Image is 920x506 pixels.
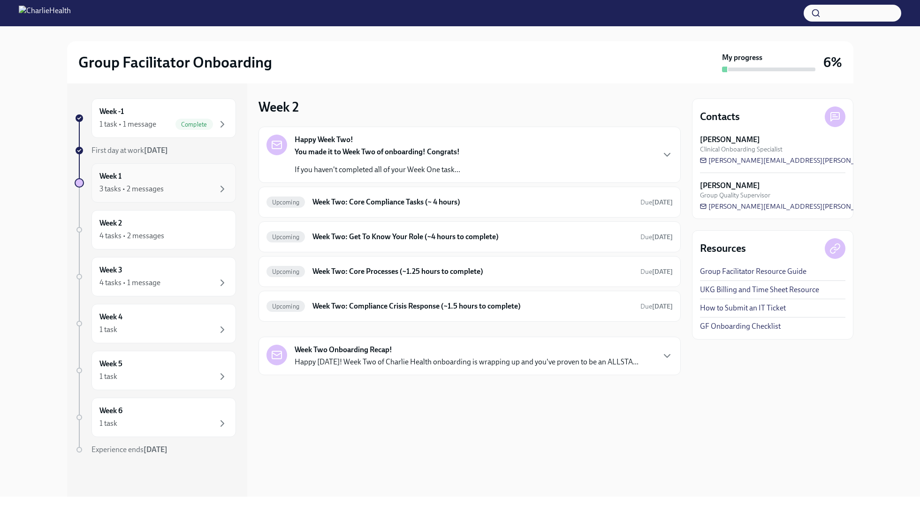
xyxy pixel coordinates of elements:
[99,265,122,275] h6: Week 3
[640,302,673,310] span: Due
[99,312,122,322] h6: Week 4
[700,285,819,295] a: UKG Billing and Time Sheet Resource
[700,135,760,145] strong: [PERSON_NAME]
[700,321,781,332] a: GF Onboarding Checklist
[266,299,673,314] a: UpcomingWeek Two: Compliance Crisis Response (~1.5 hours to complete)Due[DATE]
[99,218,122,228] h6: Week 2
[75,304,236,343] a: Week 41 task
[700,303,786,313] a: How to Submit an IT Ticket
[640,233,673,241] span: Due
[722,53,762,63] strong: My progress
[652,198,673,206] strong: [DATE]
[640,302,673,311] span: September 29th, 2025 10:00
[652,302,673,310] strong: [DATE]
[700,110,740,124] h4: Contacts
[75,210,236,249] a: Week 24 tasks • 2 messages
[99,371,117,382] div: 1 task
[295,345,392,355] strong: Week Two Onboarding Recap!
[75,398,236,437] a: Week 61 task
[295,147,460,156] strong: You made it to Week Two of onboarding! Congrats!
[75,145,236,156] a: First day at work[DATE]
[640,267,673,276] span: September 29th, 2025 10:00
[640,233,673,242] span: September 29th, 2025 10:00
[266,303,305,310] span: Upcoming
[99,406,122,416] h6: Week 6
[312,197,632,207] h6: Week Two: Core Compliance Tasks (~ 4 hours)
[700,181,760,191] strong: [PERSON_NAME]
[75,257,236,296] a: Week 34 tasks • 1 message
[700,242,746,256] h4: Resources
[99,418,117,429] div: 1 task
[19,6,71,21] img: CharlieHealth
[266,268,305,275] span: Upcoming
[99,119,156,129] div: 1 task • 1 message
[312,301,632,311] h6: Week Two: Compliance Crisis Response (~1.5 hours to complete)
[99,359,122,369] h6: Week 5
[652,268,673,276] strong: [DATE]
[266,234,305,241] span: Upcoming
[700,191,770,200] span: Group Quality Supervisor
[295,165,460,175] p: If you haven't completed all of your Week One task...
[295,135,353,145] strong: Happy Week Two!
[266,199,305,206] span: Upcoming
[99,171,122,181] h6: Week 1
[144,445,167,454] strong: [DATE]
[75,351,236,390] a: Week 51 task
[266,195,673,210] a: UpcomingWeek Two: Core Compliance Tasks (~ 4 hours)Due[DATE]
[99,325,117,335] div: 1 task
[99,231,164,241] div: 4 tasks • 2 messages
[75,98,236,138] a: Week -11 task • 1 messageComplete
[295,357,639,367] p: Happy [DATE]! Week Two of Charlie Health onboarding is wrapping up and you've proven to be an ALL...
[823,54,842,71] h3: 6%
[640,268,673,276] span: Due
[99,278,160,288] div: 4 tasks • 1 message
[266,264,673,279] a: UpcomingWeek Two: Core Processes (~1.25 hours to complete)Due[DATE]
[640,198,673,206] span: Due
[312,266,632,277] h6: Week Two: Core Processes (~1.25 hours to complete)
[91,146,168,155] span: First day at work
[640,198,673,207] span: September 29th, 2025 10:00
[700,145,783,154] span: Clinical Onboarding Specialist
[78,53,272,72] h2: Group Facilitator Onboarding
[75,163,236,203] a: Week 13 tasks • 2 messages
[99,184,164,194] div: 3 tasks • 2 messages
[312,232,632,242] h6: Week Two: Get To Know Your Role (~4 hours to complete)
[266,229,673,244] a: UpcomingWeek Two: Get To Know Your Role (~4 hours to complete)Due[DATE]
[652,233,673,241] strong: [DATE]
[700,266,806,277] a: Group Facilitator Resource Guide
[91,445,167,454] span: Experience ends
[175,121,213,128] span: Complete
[99,106,124,117] h6: Week -1
[144,146,168,155] strong: [DATE]
[259,98,299,115] h3: Week 2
